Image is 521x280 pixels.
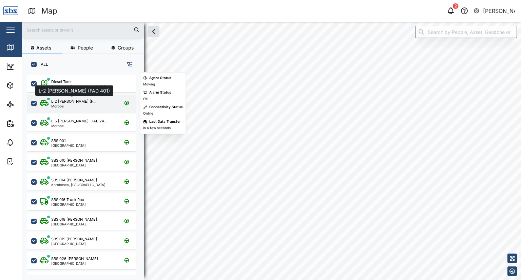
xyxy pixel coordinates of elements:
[51,183,105,186] div: Korobosea, [GEOGRAPHIC_DATA]
[143,111,153,116] div: Online
[51,197,84,203] div: SBS 016 Truck Roa
[143,82,155,87] div: Moving
[51,124,107,127] div: Morobe
[51,217,97,222] div: SBS 018 [PERSON_NAME]
[18,158,36,165] div: Tasks
[51,236,97,242] div: SBS 019 [PERSON_NAME]
[149,75,171,81] div: Agent Status
[37,62,48,67] label: ALL
[51,158,97,163] div: SBS 010 [PERSON_NAME]
[51,118,107,124] div: L-5 [PERSON_NAME] - IAE 24...
[78,45,93,50] span: People
[51,262,98,265] div: [GEOGRAPHIC_DATA]
[149,104,183,110] div: Connectivity Status
[51,85,105,88] div: Korobosea, [GEOGRAPHIC_DATA]
[51,256,98,262] div: SBS 026 [PERSON_NAME]
[51,144,86,147] div: [GEOGRAPHIC_DATA]
[483,7,516,15] div: [PERSON_NAME]
[51,177,97,183] div: SBS 014 [PERSON_NAME]
[18,82,39,89] div: Assets
[27,73,143,275] div: grid
[51,203,86,206] div: [GEOGRAPHIC_DATA]
[143,125,171,131] div: in a few seconds
[41,5,57,17] div: Map
[18,120,41,127] div: Reports
[18,44,33,51] div: Map
[3,3,18,18] img: Main Logo
[51,138,65,144] div: SBS 001
[36,45,51,50] span: Assets
[18,139,39,146] div: Alarms
[118,45,134,50] span: Groups
[18,63,48,70] div: Dashboard
[143,96,148,102] div: Ok
[453,3,459,9] div: 2
[26,25,140,35] input: Search assets or drivers
[51,104,96,108] div: Morobe
[51,222,97,226] div: [GEOGRAPHIC_DATA]
[149,119,181,124] div: Last Data Transfer
[51,242,97,245] div: [GEOGRAPHIC_DATA]
[22,22,521,280] canvas: Map
[415,26,517,38] input: Search by People, Asset, Geozone or Place
[473,6,516,16] button: [PERSON_NAME]
[18,101,34,108] div: Sites
[149,90,171,95] div: Alarm Status
[51,99,96,104] div: L-2 [PERSON_NAME] (F...
[51,79,72,85] div: Diesel Tank
[51,163,97,167] div: [GEOGRAPHIC_DATA]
